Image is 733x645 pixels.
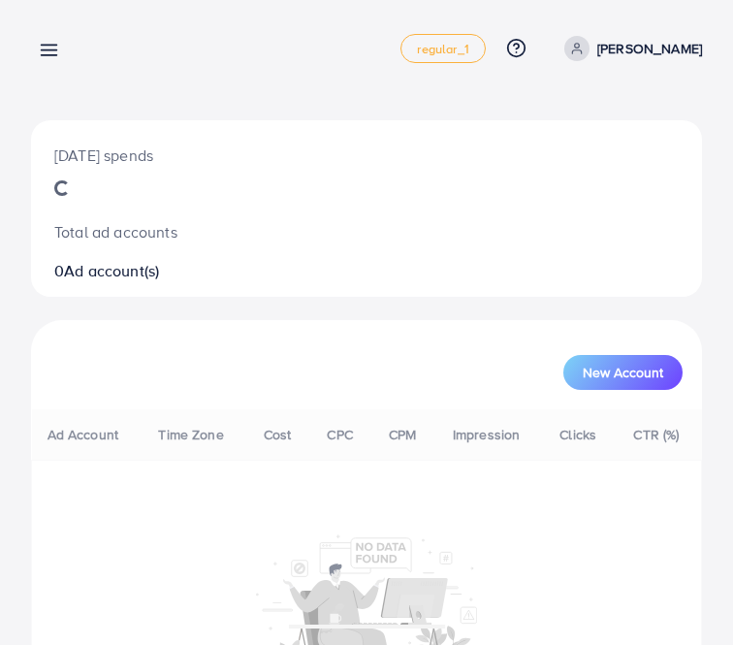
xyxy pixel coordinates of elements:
a: [PERSON_NAME] [557,36,702,61]
p: [DATE] spends [54,144,679,167]
p: [PERSON_NAME] [597,37,702,60]
p: Total ad accounts [54,220,679,243]
button: New Account [563,355,683,390]
span: Ad account(s) [64,260,159,281]
span: New Account [583,366,663,379]
span: regular_1 [417,43,468,55]
a: regular_1 [400,34,485,63]
h2: 0 [54,262,679,280]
